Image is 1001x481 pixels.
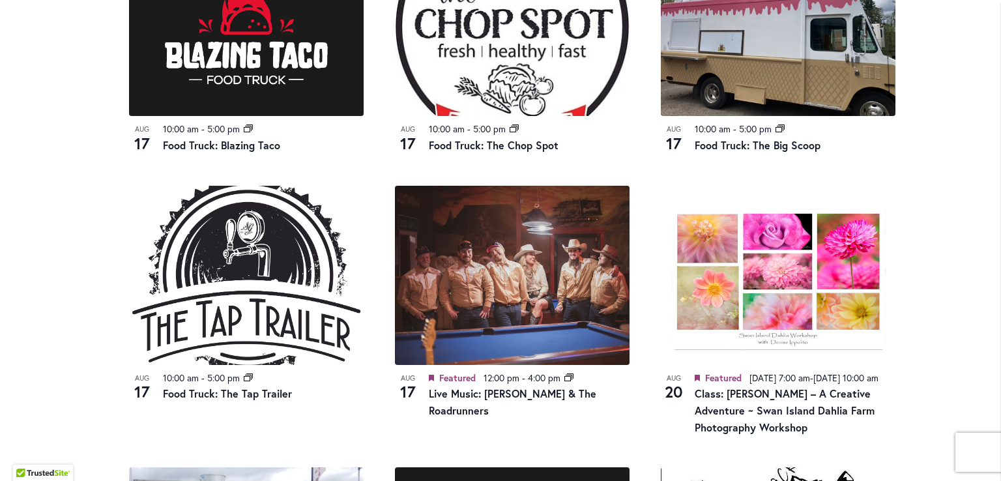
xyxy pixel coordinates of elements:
[207,372,240,384] time: 5:00 pm
[129,124,155,135] span: Aug
[129,373,155,384] span: Aug
[695,138,820,152] a: Food Truck: The Big Scoop
[484,372,519,384] time: 12:00 pm
[439,372,476,384] span: Featured
[522,372,525,384] span: -
[661,186,895,365] img: Class: Denise Ippolito
[395,381,421,403] span: 17
[473,123,506,135] time: 5:00 pm
[749,372,810,384] span: [DATE] 7:00 am
[661,124,687,135] span: Aug
[395,373,421,384] span: Aug
[661,132,687,154] span: 17
[429,123,465,135] time: 10:00 am
[705,372,742,384] span: Featured
[467,123,471,135] span: -
[429,371,434,386] em: Featured
[207,123,240,135] time: 5:00 pm
[201,123,205,135] span: -
[129,381,155,403] span: 17
[695,371,700,386] em: Featured
[201,372,205,384] span: -
[695,371,895,386] div: -
[129,132,155,154] span: 17
[695,386,875,434] a: Class: [PERSON_NAME] – A Creative Adventure ~ Swan Island Dahlia Farm Photography Workshop
[813,372,878,384] span: [DATE] 10:00 am
[10,435,46,471] iframe: Launch Accessibility Center
[528,372,560,384] time: 4:00 pm
[163,372,199,384] time: 10:00 am
[739,123,772,135] time: 5:00 pm
[395,124,421,135] span: Aug
[429,386,596,417] a: Live Music: [PERSON_NAME] & The Roadrunners
[695,123,731,135] time: 10:00 am
[733,123,736,135] span: -
[429,138,559,152] a: Food Truck: The Chop Spot
[395,186,630,365] img: Live Music: Olivia Harms and the Roadrunners
[163,386,292,400] a: Food Truck: The Tap Trailer
[395,132,421,154] span: 17
[163,123,199,135] time: 10:00 am
[163,138,280,152] a: Food Truck: Blazing Taco
[129,186,364,365] img: Food Truck: The Tap Trailer
[661,381,687,403] span: 20
[661,373,687,384] span: Aug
